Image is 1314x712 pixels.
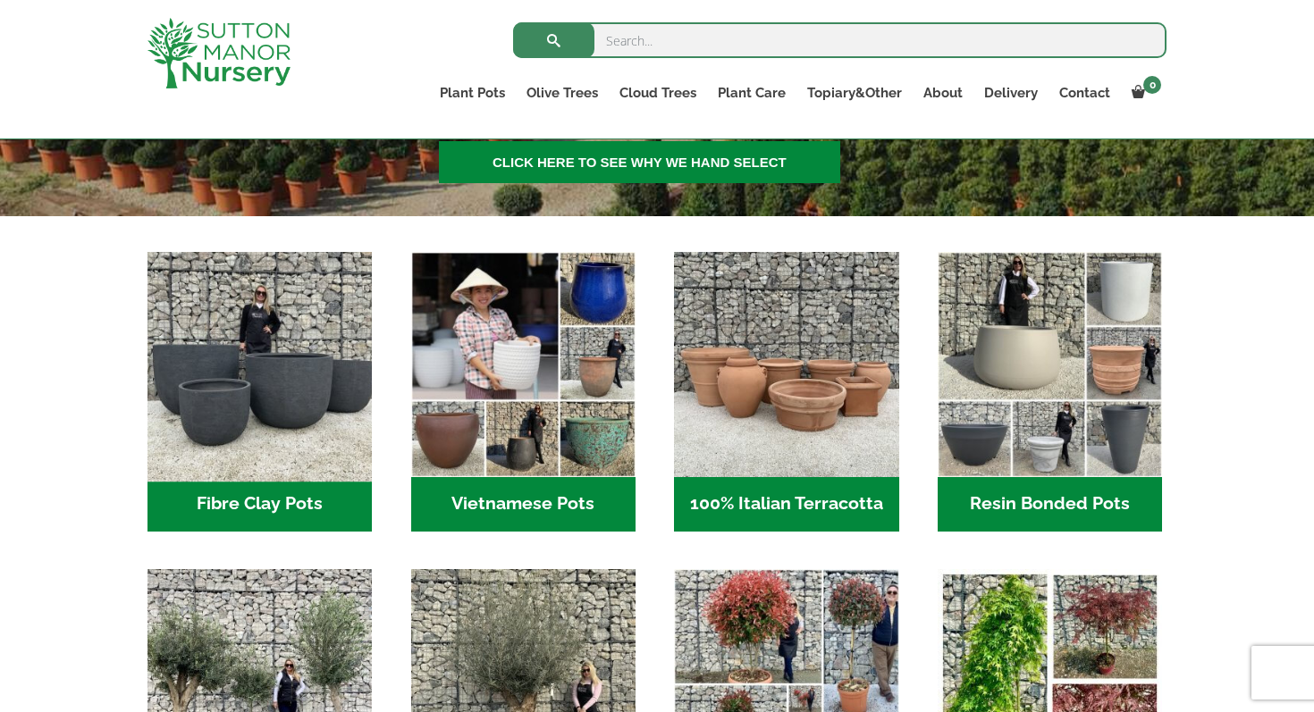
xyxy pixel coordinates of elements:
[147,252,372,532] a: Visit product category Fibre Clay Pots
[1143,76,1161,94] span: 0
[973,80,1049,105] a: Delivery
[411,252,636,532] a: Visit product category Vietnamese Pots
[1049,80,1121,105] a: Contact
[913,80,973,105] a: About
[796,80,913,105] a: Topiary&Other
[411,477,636,532] h2: Vietnamese Pots
[411,252,636,476] img: Home - 6E921A5B 9E2F 4B13 AB99 4EF601C89C59 1 105 c
[674,477,898,532] h2: 100% Italian Terracotta
[707,80,796,105] a: Plant Care
[674,252,898,476] img: Home - 1B137C32 8D99 4B1A AA2F 25D5E514E47D 1 105 c
[674,252,898,532] a: Visit product category 100% Italian Terracotta
[938,252,1162,532] a: Visit product category Resin Bonded Pots
[513,22,1167,58] input: Search...
[516,80,609,105] a: Olive Trees
[938,252,1162,476] img: Home - 67232D1B A461 444F B0F6 BDEDC2C7E10B 1 105 c
[609,80,707,105] a: Cloud Trees
[147,18,291,88] img: logo
[1121,80,1167,105] a: 0
[147,477,372,532] h2: Fibre Clay Pots
[142,247,378,482] img: Home - 8194B7A3 2818 4562 B9DD 4EBD5DC21C71 1 105 c 1
[938,477,1162,532] h2: Resin Bonded Pots
[429,80,516,105] a: Plant Pots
